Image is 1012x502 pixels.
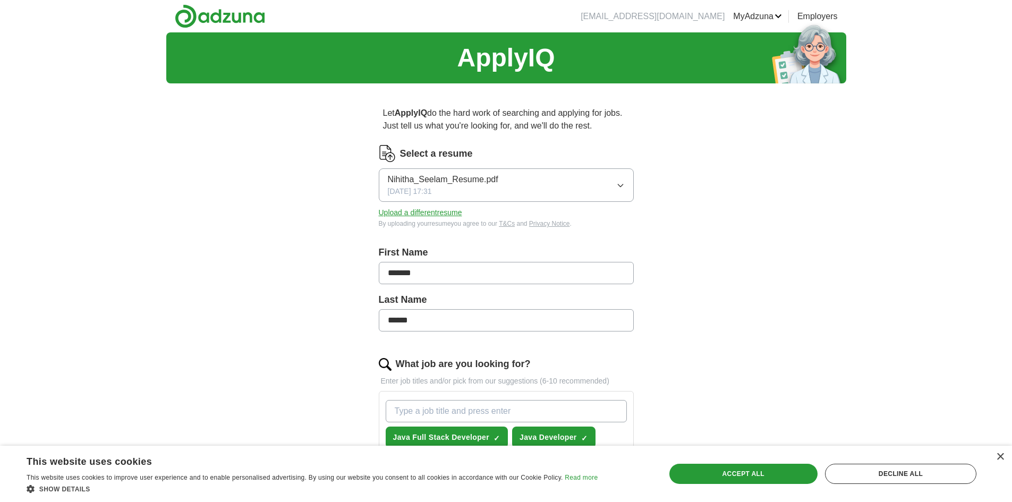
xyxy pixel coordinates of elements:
[733,10,782,23] a: MyAdzuna
[996,453,1004,461] div: Close
[379,293,634,307] label: Last Name
[529,220,570,227] a: Privacy Notice
[520,432,577,443] span: Java Developer
[512,427,596,448] button: Java Developer✓
[388,173,498,186] span: Nihitha_Seelam_Resume.pdf
[499,220,515,227] a: T&Cs
[825,464,976,484] div: Decline all
[581,10,725,23] li: [EMAIL_ADDRESS][DOMAIN_NAME]
[379,245,634,260] label: First Name
[386,427,508,448] button: Java Full Stack Developer✓
[379,207,462,218] button: Upload a differentresume
[379,376,634,387] p: Enter job titles and/or pick from our suggestions (6-10 recommended)
[393,432,490,443] span: Java Full Stack Developer
[27,452,571,468] div: This website uses cookies
[386,400,627,422] input: Type a job title and press enter
[581,434,588,443] span: ✓
[400,147,473,161] label: Select a resume
[175,4,265,28] img: Adzuna logo
[27,474,563,481] span: This website uses cookies to improve user experience and to enable personalised advertising. By u...
[379,358,392,371] img: search.png
[669,464,818,484] div: Accept all
[395,108,427,117] strong: ApplyIQ
[39,486,90,493] span: Show details
[388,186,432,197] span: [DATE] 17:31
[27,483,598,494] div: Show details
[494,434,500,443] span: ✓
[379,103,634,137] p: Let do the hard work of searching and applying for jobs. Just tell us what you're looking for, an...
[379,145,396,162] img: CV Icon
[565,474,598,481] a: Read more, opens a new window
[379,219,634,228] div: By uploading your resume you agree to our and .
[379,168,634,202] button: Nihitha_Seelam_Resume.pdf[DATE] 17:31
[396,357,531,371] label: What job are you looking for?
[457,39,555,77] h1: ApplyIQ
[797,10,838,23] a: Employers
